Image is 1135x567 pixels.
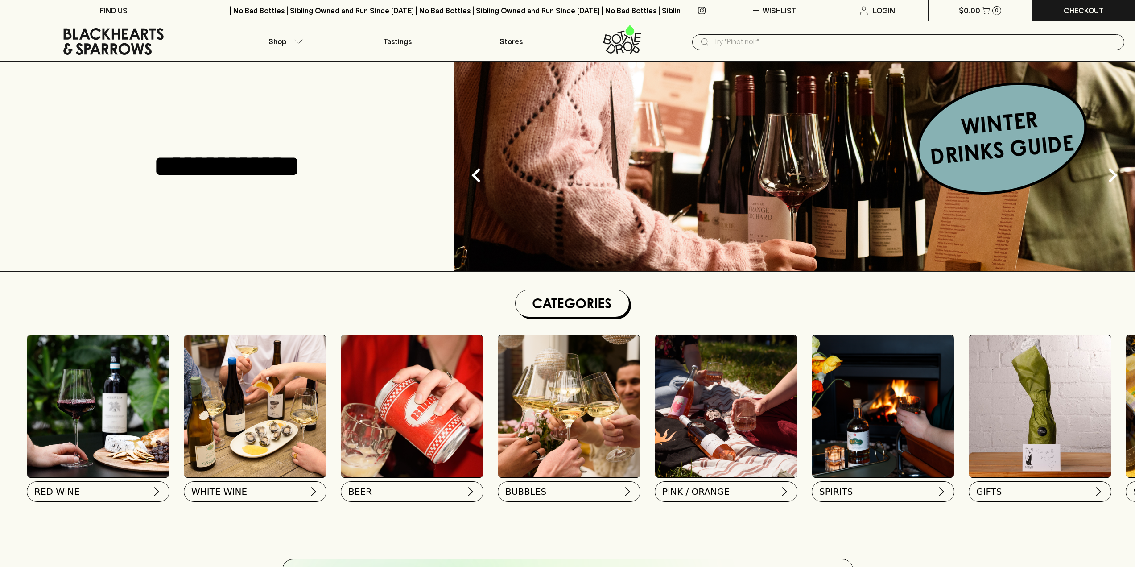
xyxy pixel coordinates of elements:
[454,62,1135,271] img: optimise
[498,335,640,477] img: 2022_Festive_Campaign_INSTA-16 1
[308,486,319,497] img: chevron-right.svg
[465,486,476,497] img: chevron-right.svg
[348,485,372,498] span: BEER
[184,481,326,502] button: WHITE WINE
[622,486,633,497] img: chevron-right.svg
[1093,486,1104,497] img: chevron-right.svg
[383,36,412,47] p: Tastings
[812,481,954,502] button: SPIRITS
[227,21,341,61] button: Shop
[655,481,797,502] button: PINK / ORANGE
[100,5,128,16] p: FIND US
[995,8,999,13] p: 0
[499,36,523,47] p: Stores
[655,335,797,477] img: gospel_collab-2 1
[341,481,483,502] button: BEER
[519,294,625,313] h1: Categories
[505,485,546,498] span: BUBBLES
[184,335,326,477] img: optimise
[341,335,483,477] img: BIRRA_GOOD-TIMES_INSTA-2 1/optimise?auth=Mjk3MjY0ODMzMw__
[458,157,494,193] button: Previous
[151,486,162,497] img: chevron-right.svg
[959,5,980,16] p: $0.00
[1064,5,1104,16] p: Checkout
[976,485,1002,498] span: GIFTS
[454,21,568,61] a: Stores
[812,335,954,477] img: gospel_collab-2 1
[662,485,730,498] span: PINK / ORANGE
[191,485,247,498] span: WHITE WINE
[873,5,895,16] p: Login
[969,335,1111,477] img: GIFT WRA-16 1
[34,485,80,498] span: RED WINE
[969,481,1111,502] button: GIFTS
[27,335,169,477] img: Red Wine Tasting
[779,486,790,497] img: chevron-right.svg
[268,36,286,47] p: Shop
[27,481,169,502] button: RED WINE
[714,35,1117,49] input: Try "Pinot noir"
[819,485,853,498] span: SPIRITS
[1095,157,1131,193] button: Next
[763,5,797,16] p: Wishlist
[341,21,454,61] a: Tastings
[498,481,640,502] button: BUBBLES
[936,486,947,497] img: chevron-right.svg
